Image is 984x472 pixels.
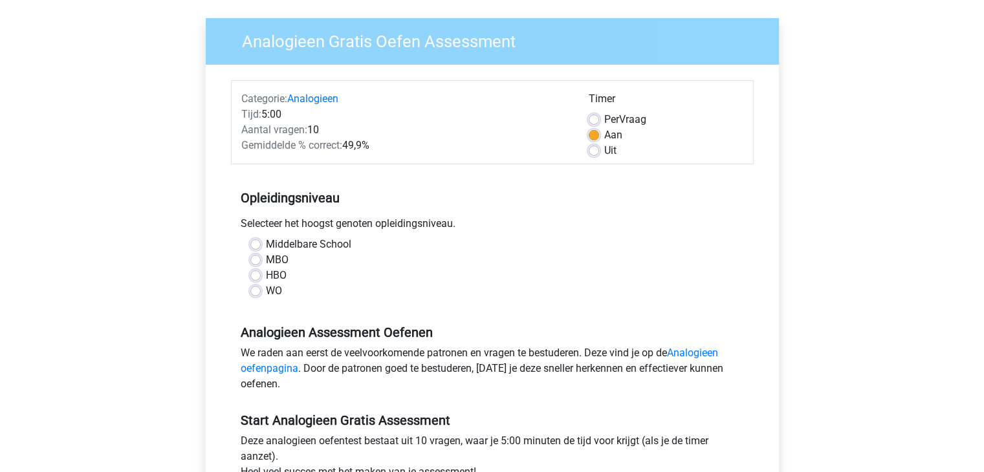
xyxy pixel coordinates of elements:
[589,91,743,112] div: Timer
[241,123,307,136] span: Aantal vragen:
[287,92,338,105] a: Analogieen
[604,143,617,158] label: Uit
[604,127,622,143] label: Aan
[241,92,287,105] span: Categorie:
[604,113,619,125] span: Per
[226,27,769,52] h3: Analogieen Gratis Oefen Assessment
[241,139,342,151] span: Gemiddelde % correct:
[241,413,744,428] h5: Start Analogieen Gratis Assessment
[232,138,579,153] div: 49,9%
[241,108,261,120] span: Tijd:
[241,325,744,340] h5: Analogieen Assessment Oefenen
[266,237,351,252] label: Middelbare School
[266,252,289,268] label: MBO
[604,112,646,127] label: Vraag
[232,122,579,138] div: 10
[241,185,744,211] h5: Opleidingsniveau
[266,268,287,283] label: HBO
[266,283,282,299] label: WO
[231,345,754,397] div: We raden aan eerst de veelvoorkomende patronen en vragen te bestuderen. Deze vind je op de . Door...
[231,216,754,237] div: Selecteer het hoogst genoten opleidingsniveau.
[232,107,579,122] div: 5:00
